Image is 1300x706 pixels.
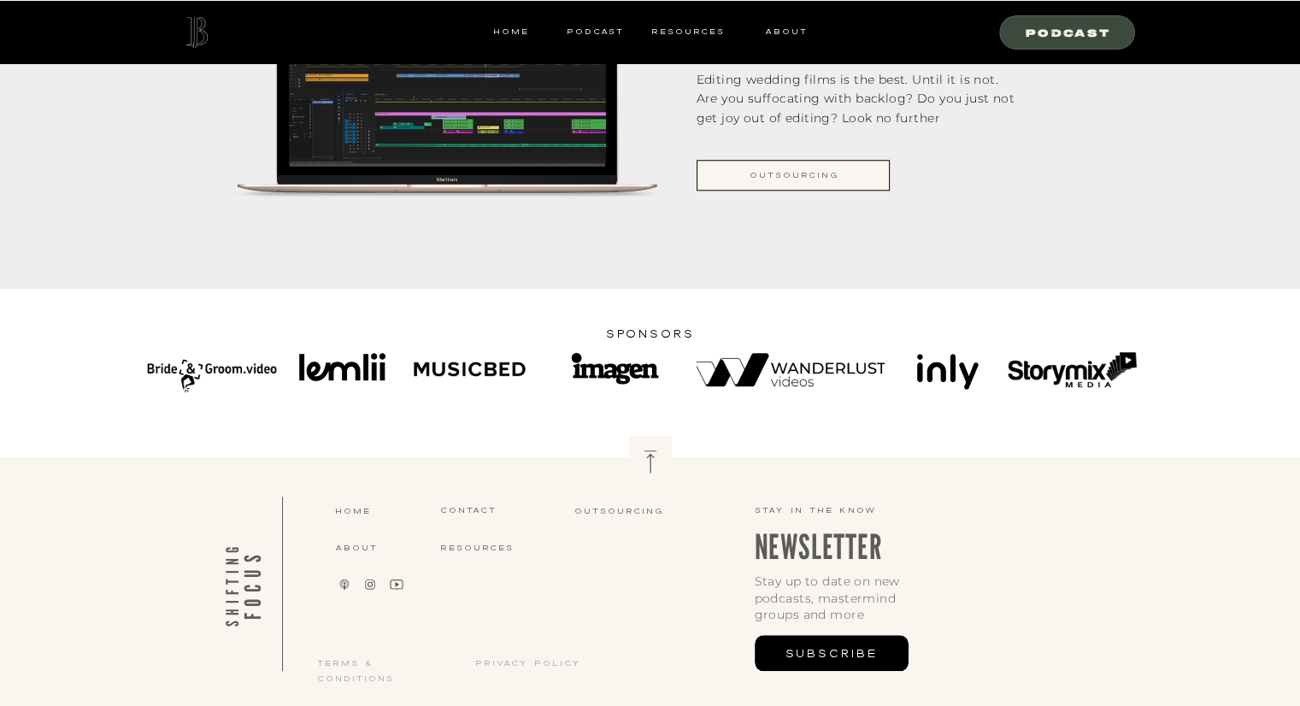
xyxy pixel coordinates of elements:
[574,503,696,519] a: Outsourcing
[562,24,629,39] a: Podcast
[335,503,440,519] a: home
[475,656,611,671] a: privacy policy
[645,24,725,39] a: resources
[1010,24,1126,39] a: Podcast
[755,635,909,671] a: subscribe
[440,503,545,519] a: CONTACT
[440,540,562,556] a: resources
[238,497,268,671] a: FOCUS
[697,70,1021,134] p: Editing wedding films is the best. Until it is not. Are you suffocating with backlog? Do you just...
[698,168,890,183] a: outsourcing
[755,503,1075,517] p: Stay in the know
[764,24,808,39] a: ABOUT
[317,656,453,671] a: terms & conditions
[493,24,529,39] a: HOME
[335,540,440,556] a: about
[561,324,740,359] h1: sponsors
[755,522,1074,555] p: NEWSLETTER
[755,574,944,633] p: Stay up to date on new podcasts, mastermind groups and more
[785,644,877,662] span: subscribe
[221,497,268,671] a: SHIFTING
